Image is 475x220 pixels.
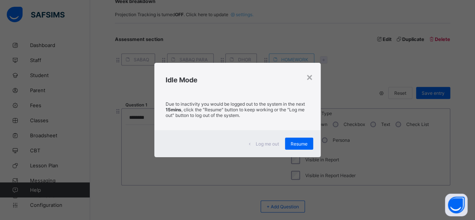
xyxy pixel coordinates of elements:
p: Due to inactivity you would be logged out to the system in the next , click the "Resume" button t... [166,101,309,118]
span: Resume [291,141,308,147]
button: Open asap [445,194,467,216]
div: × [306,70,313,83]
h2: Idle Mode [166,76,309,84]
span: Log me out [256,141,279,147]
strong: 15mins [166,107,181,112]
